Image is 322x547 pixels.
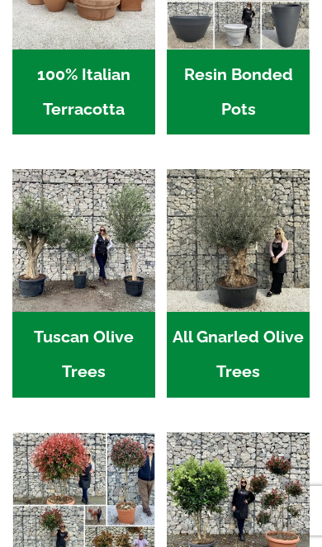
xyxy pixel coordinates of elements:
[167,50,310,135] h2: Resin Bonded Pots
[167,312,310,398] h2: All Gnarled Olive Trees
[167,169,310,397] a: Visit product category All Gnarled Olive Trees
[12,169,155,397] a: Visit product category Tuscan Olive Trees
[12,169,155,312] img: Home - 7716AD77 15EA 4607 B135 B37375859F10
[12,50,155,135] h2: 100% Italian Terracotta
[12,312,155,398] h2: Tuscan Olive Trees
[167,169,310,312] img: Home - 5833C5B7 31D0 4C3A 8E42 DB494A1738DB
